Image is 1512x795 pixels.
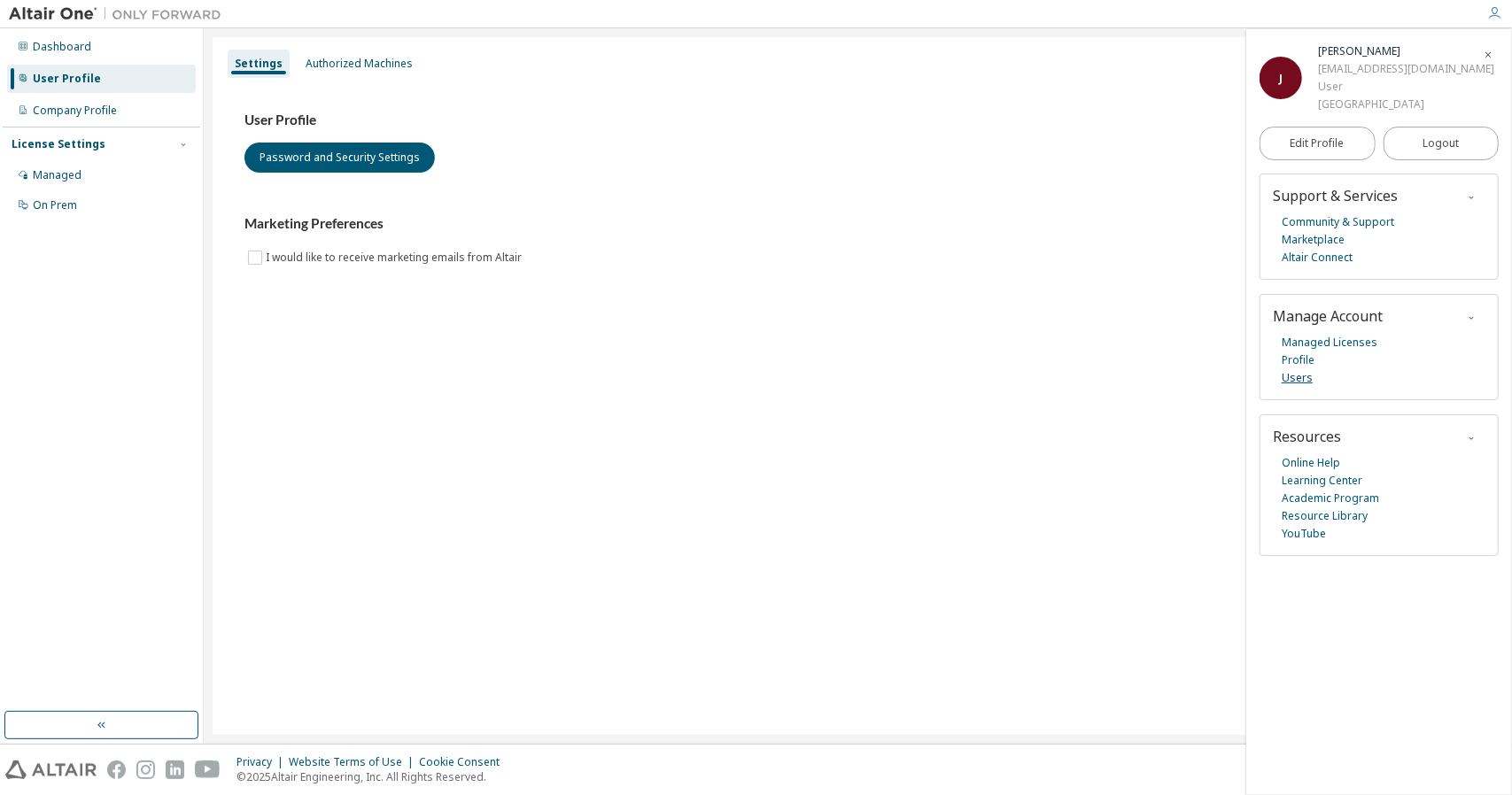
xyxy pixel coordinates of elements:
[33,40,91,54] div: Dashboard
[236,769,510,784] p: © 2025 Altair Engineering, Inc. All Rights Reserved.
[1282,507,1368,525] a: Resource Library
[33,104,117,118] div: Company Profile
[1318,60,1494,78] div: [EMAIL_ADDRESS][DOMAIN_NAME]
[244,215,1471,233] h3: Marketing Preferences
[1318,42,1494,60] div: Juan Martinez
[244,112,1471,129] h3: User Profile
[1318,96,1494,113] div: [GEOGRAPHIC_DATA]
[1282,213,1394,231] a: Community & Support
[1273,427,1341,446] span: Resources
[1282,490,1379,507] a: Academic Program
[33,168,81,182] div: Managed
[1318,78,1494,96] div: User
[1282,472,1362,490] a: Learning Center
[195,760,221,779] img: youtube.svg
[136,760,155,779] img: instagram.svg
[12,137,105,151] div: License Settings
[1282,454,1340,472] a: Online Help
[1282,231,1345,249] a: Marketplace
[1282,334,1377,351] a: Managed Licenses
[266,247,525,268] label: I would like to receive marketing emails from Altair
[306,57,413,71] div: Authorized Machines
[236,755,289,769] div: Privacy
[1282,525,1326,543] a: YouTube
[107,760,126,779] img: facebook.svg
[1282,351,1314,369] a: Profile
[1291,136,1345,151] span: Edit Profile
[166,760,184,779] img: linkedin.svg
[1282,249,1353,266] a: Altair Connect
[33,72,101,86] div: User Profile
[33,198,77,212] div: On Prem
[5,760,97,779] img: altair_logo.svg
[1260,127,1376,160] a: Edit Profile
[289,755,419,769] div: Website Terms of Use
[9,5,230,23] img: Altair One
[1273,186,1398,205] span: Support & Services
[244,143,435,173] button: Password and Security Settings
[1282,369,1313,387] a: Users
[1273,306,1383,326] span: Manage Account
[419,755,510,769] div: Cookie Consent
[1423,135,1459,152] span: Logout
[1279,71,1283,86] span: J
[235,57,283,71] div: Settings
[1384,127,1500,160] button: Logout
